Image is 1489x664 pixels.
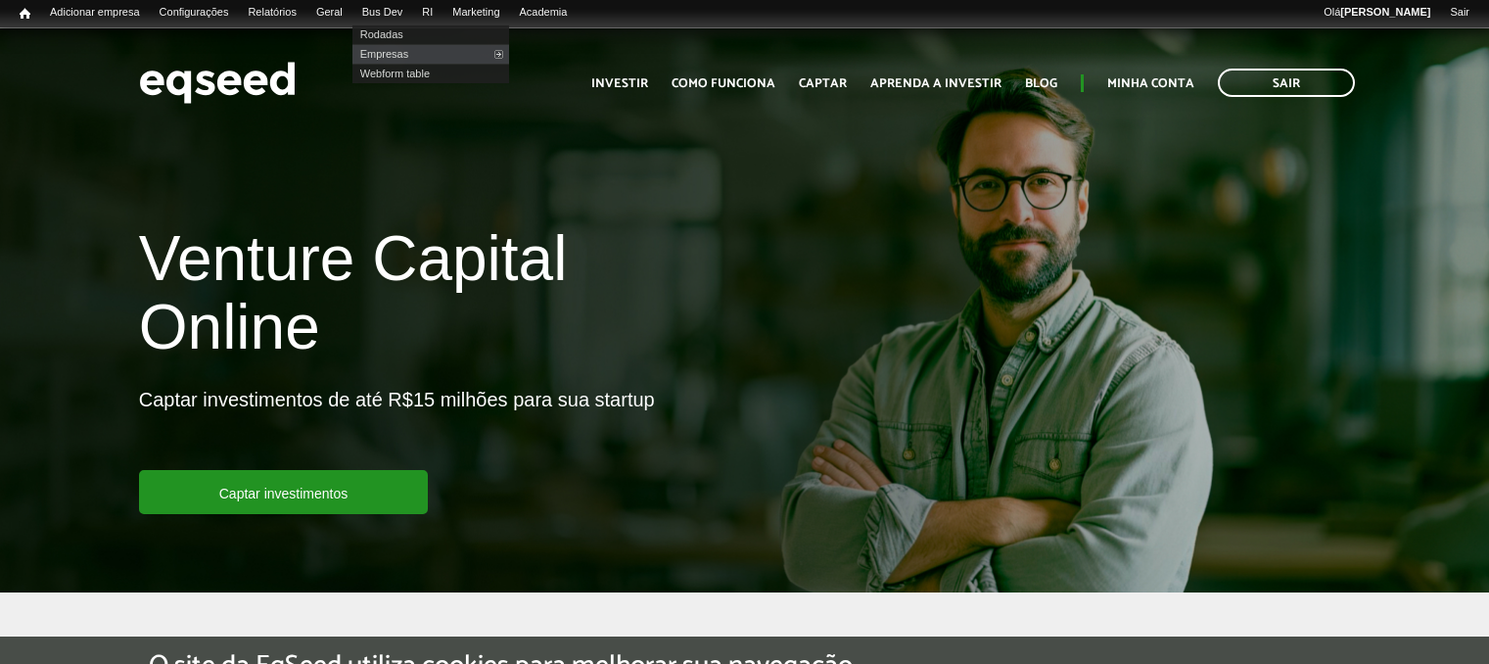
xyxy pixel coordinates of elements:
[10,5,40,24] a: Início
[352,24,509,44] a: Rodadas
[870,77,1001,90] a: Aprenda a investir
[412,5,442,21] a: RI
[139,388,655,470] p: Captar investimentos de até R$15 milhões para sua startup
[306,5,352,21] a: Geral
[442,5,509,21] a: Marketing
[1107,77,1194,90] a: Minha conta
[1340,6,1430,18] strong: [PERSON_NAME]
[1025,77,1057,90] a: Blog
[1314,5,1440,21] a: Olá[PERSON_NAME]
[1440,5,1479,21] a: Sair
[1218,69,1355,97] a: Sair
[352,5,413,21] a: Bus Dev
[672,77,775,90] a: Como funciona
[139,224,730,372] h1: Venture Capital Online
[238,5,305,21] a: Relatórios
[799,77,847,90] a: Captar
[150,5,239,21] a: Configurações
[139,470,429,514] a: Captar investimentos
[510,5,578,21] a: Academia
[40,5,150,21] a: Adicionar empresa
[139,57,296,109] img: EqSeed
[20,7,30,21] span: Início
[591,77,648,90] a: Investir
